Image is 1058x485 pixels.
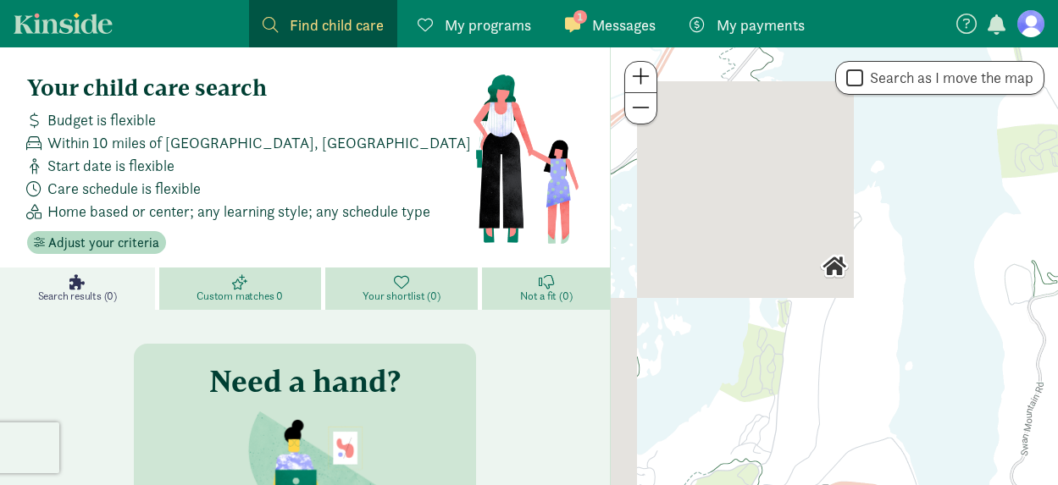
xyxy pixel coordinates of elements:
h3: Need a hand? [209,364,401,398]
span: Within 10 miles of [GEOGRAPHIC_DATA], [GEOGRAPHIC_DATA] [47,131,471,154]
span: My programs [445,14,531,36]
a: Kinside [14,13,113,34]
span: Search results (0) [38,289,117,303]
span: 1 [573,10,587,24]
span: Messages [592,14,656,36]
h4: Your child care search [27,74,472,102]
a: Not a fit (0) [482,267,610,310]
span: Adjust your criteria [48,233,159,253]
span: Custom matches 0 [197,289,283,303]
span: Care schedule is flexible [47,177,201,200]
label: Search as I move the map [863,68,1033,88]
span: Start date is flexible [47,154,174,177]
span: My payments [717,14,805,36]
span: Find child care [290,14,384,36]
span: Budget is flexible [47,108,156,131]
span: Your shortlist (0) [363,289,440,303]
a: Your shortlist (0) [325,267,483,310]
span: Home based or center; any learning style; any schedule type [47,200,430,223]
a: Custom matches 0 [159,267,325,310]
button: Adjust your criteria [27,231,166,255]
span: Not a fit (0) [520,289,572,303]
div: Click to see details [820,252,849,281]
